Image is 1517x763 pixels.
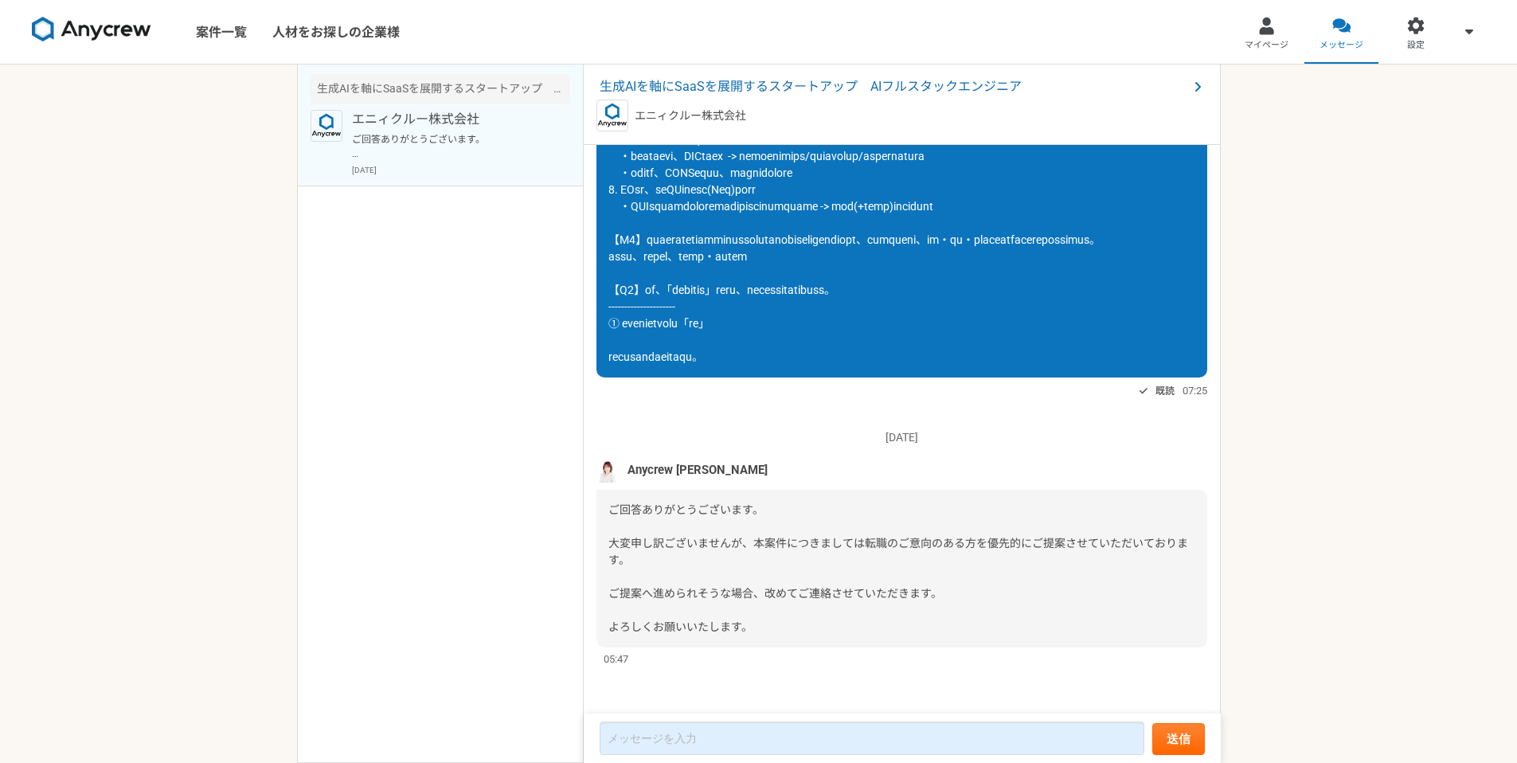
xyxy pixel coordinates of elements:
p: エニィクルー株式会社 [635,108,746,124]
p: エニィクルー株式会社 [352,110,549,129]
span: 生成AIを軸にSaaSを展開するスタートアップ AIフルスタックエンジニア [600,77,1188,96]
span: メッセージ [1320,39,1363,52]
p: ご回答ありがとうございます。 大変申し訳ございませんが、本案件につきましては転職のご意向のある方を優先的にご提案させていただいております。 ご提案へ進められそうな場合、改めてご連絡させていただき... [352,132,549,161]
span: マイページ [1245,39,1288,52]
span: 既読 [1155,381,1175,401]
p: [DATE] [596,429,1207,446]
button: 送信 [1152,723,1205,755]
img: 8DqYSo04kwAAAAASUVORK5CYII= [32,17,151,42]
div: 生成AIを軸にSaaSを展開するスタートアップ AIフルスタックエンジニア [311,74,570,104]
span: 設定 [1407,39,1425,52]
span: 05:47 [604,651,628,667]
img: logo_text_blue_01.png [596,100,628,131]
span: ご回答ありがとうございます。 大変申し訳ございませんが、本案件につきましては転職のご意向のある方を優先的にご提案させていただいております。 ご提案へ進められそうな場合、改めてご連絡させていただき... [608,503,1188,633]
img: logo_text_blue_01.png [311,110,342,142]
img: %E5%90%8D%E7%A7%B0%E6%9C%AA%E8%A8%AD%E5%AE%9A%E3%81%AE%E3%83%87%E3%82%B6%E3%82%A4%E3%83%B3__3_.png [596,459,620,483]
span: 07:25 [1183,383,1207,398]
p: [DATE] [352,164,570,176]
span: Anycrew [PERSON_NAME] [628,461,768,479]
